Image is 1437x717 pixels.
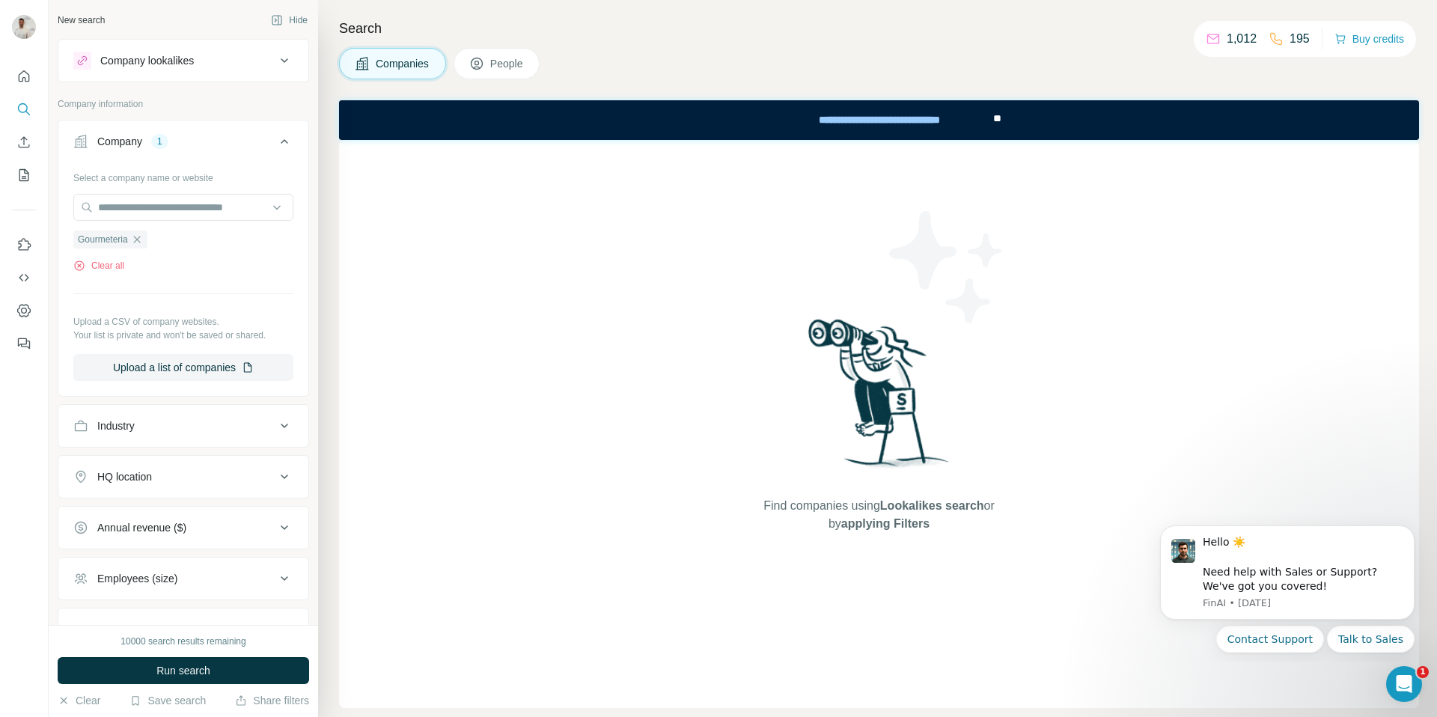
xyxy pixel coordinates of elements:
[151,135,168,148] div: 1
[58,408,308,444] button: Industry
[97,622,159,637] div: Technologies
[12,162,36,189] button: My lists
[73,354,293,381] button: Upload a list of companies
[12,297,36,324] button: Dashboard
[12,129,36,156] button: Enrich CSV
[73,259,124,272] button: Clear all
[12,231,36,258] button: Use Surfe on LinkedIn
[1417,666,1429,678] span: 1
[78,233,128,246] span: Gourmeteria
[235,693,309,708] button: Share filters
[58,657,309,684] button: Run search
[58,510,308,546] button: Annual revenue ($)
[339,100,1419,140] iframe: Banner
[802,315,957,482] img: Surfe Illustration - Woman searching with binoculars
[73,165,293,185] div: Select a company name or website
[12,96,36,123] button: Search
[58,13,105,27] div: New search
[12,15,36,39] img: Avatar
[12,264,36,291] button: Use Surfe API
[58,561,308,597] button: Employees (size)
[1227,30,1257,48] p: 1,012
[58,459,308,495] button: HQ location
[260,9,318,31] button: Hide
[97,571,177,586] div: Employees (size)
[1386,666,1422,702] iframe: Intercom live chat
[100,53,194,68] div: Company lookalikes
[97,418,135,433] div: Industry
[339,18,1419,39] h4: Search
[1334,28,1404,49] button: Buy credits
[58,43,308,79] button: Company lookalikes
[58,123,308,165] button: Company1
[841,517,930,530] span: applying Filters
[490,56,525,71] span: People
[1290,30,1310,48] p: 195
[376,56,430,71] span: Companies
[1138,512,1437,662] iframe: Intercom notifications message
[879,200,1014,335] img: Surfe Illustration - Stars
[58,97,309,111] p: Company information
[156,663,210,678] span: Run search
[73,329,293,342] p: Your list is private and won't be saved or shared.
[97,520,186,535] div: Annual revenue ($)
[58,611,308,647] button: Technologies
[120,635,245,648] div: 10000 search results remaining
[880,499,984,512] span: Lookalikes search
[58,693,100,708] button: Clear
[759,497,998,533] span: Find companies using or by
[129,693,206,708] button: Save search
[97,134,142,149] div: Company
[12,63,36,90] button: Quick start
[73,315,293,329] p: Upload a CSV of company websites.
[12,330,36,357] button: Feedback
[97,469,152,484] div: HQ location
